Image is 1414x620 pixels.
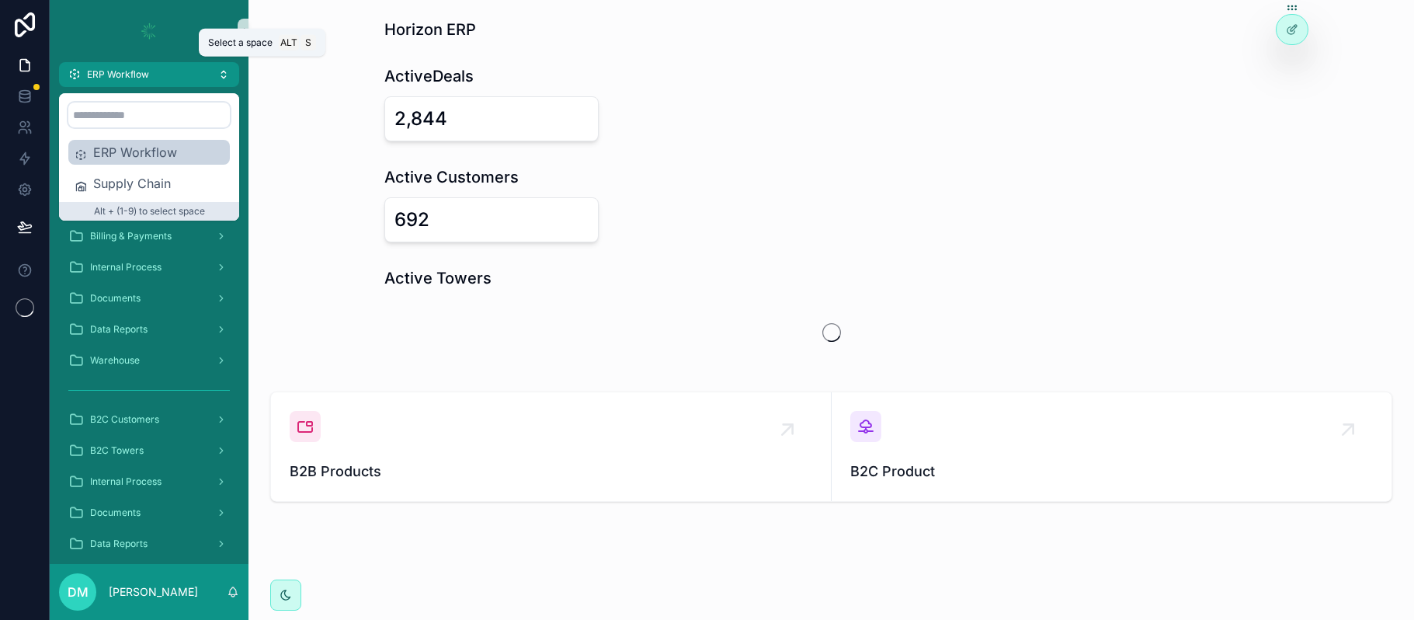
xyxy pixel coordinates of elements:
[59,222,239,250] a: Billing & Payments
[384,19,476,40] h1: Horizon ERP
[90,475,162,488] span: Internal Process
[302,37,314,49] span: S
[59,202,239,221] p: Alt + (1-9) to select space
[59,347,239,374] a: Warehouse
[90,354,140,367] span: Warehouse
[59,62,239,87] button: ERP Workflow
[59,437,239,465] a: B2C Towers
[384,267,492,289] h1: Active Towers
[59,499,239,527] a: Documents
[90,538,148,550] span: Data Reports
[68,583,89,601] span: DM
[109,584,198,600] p: [PERSON_NAME]
[90,230,172,242] span: Billing & Payments
[850,461,1374,482] span: B2C Product
[394,106,447,131] div: 2,844
[90,413,159,426] span: B2C Customers
[59,253,239,281] a: Internal Process
[90,444,144,457] span: B2C Towers
[93,143,224,162] span: ERP Workflow
[59,530,239,558] a: Data Reports
[384,65,474,87] h1: ActiveDeals
[90,323,148,336] span: Data Reports
[87,68,149,81] span: ERP Workflow
[93,174,224,193] span: Supply Chain
[280,37,297,49] span: Alt
[90,261,162,273] span: Internal Process
[59,315,239,343] a: Data Reports
[50,87,248,564] div: scrollable content
[59,284,239,312] a: Documents
[59,406,239,434] a: B2C Customers
[394,207,429,232] div: 692
[271,392,832,501] a: B2B Products
[832,392,1392,501] a: B2C Product
[90,292,141,305] span: Documents
[384,166,519,188] h1: Active Customers
[208,37,273,49] span: Select a space
[90,507,141,519] span: Documents
[290,461,812,482] span: B2B Products
[137,19,162,44] img: App logo
[59,468,239,496] a: Internal Process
